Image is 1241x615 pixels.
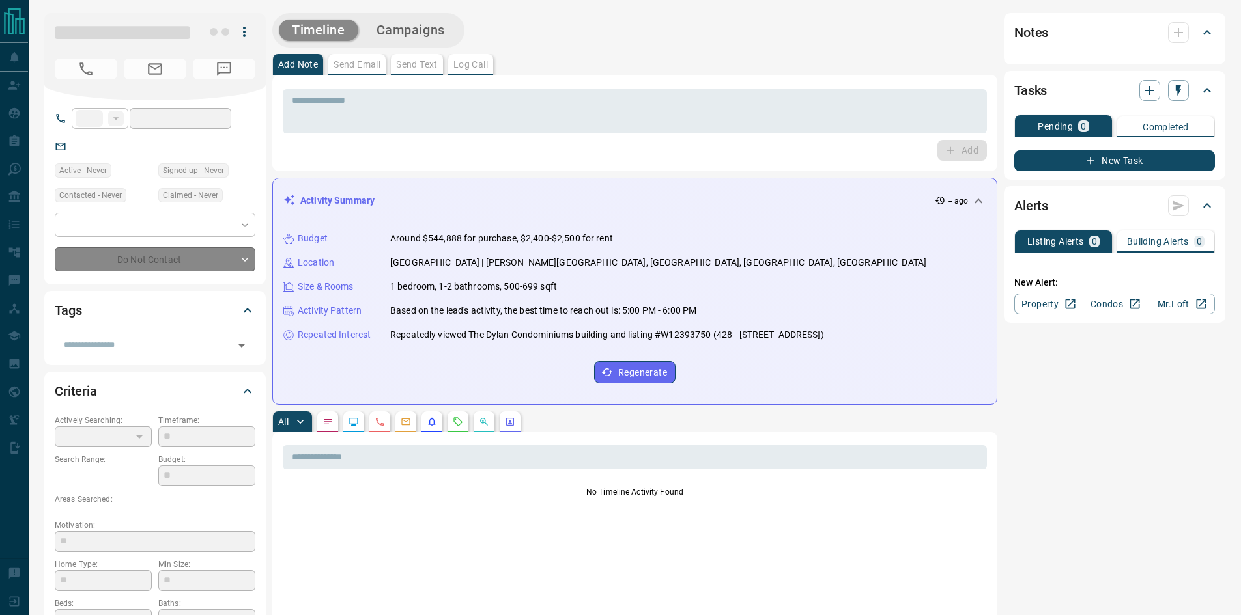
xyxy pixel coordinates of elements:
p: Beds: [55,597,152,609]
div: Do Not Contact [55,247,255,271]
p: Based on the lead's activity, the best time to reach out is: 5:00 PM - 6:00 PM [390,304,696,318]
span: Claimed - Never [163,189,218,202]
p: Location [298,256,334,269]
p: No Timeline Activity Found [283,486,987,498]
p: 0 [1092,237,1097,246]
p: [GEOGRAPHIC_DATA] | [PERSON_NAME][GEOGRAPHIC_DATA], [GEOGRAPHIC_DATA], [GEOGRAPHIC_DATA], [GEOGRA... [390,256,926,269]
p: Repeated Interest [298,328,371,342]
p: Activity Summary [300,194,375,208]
svg: Lead Browsing Activity [349,417,359,427]
p: Home Type: [55,558,152,570]
svg: Requests [453,417,463,427]
h2: Alerts [1014,195,1048,216]
p: New Alert: [1014,276,1215,290]
button: Campaigns [364,20,458,41]
div: Tasks [1014,75,1215,106]
div: Activity Summary-- ago [283,189,986,213]
div: Notes [1014,17,1215,48]
p: Add Note [278,60,318,69]
p: Timeframe: [158,415,255,426]
svg: Calls [375,417,385,427]
p: Repeatedly viewed The Dylan Condominiums building and listing #W12393750 (428 - [STREET_ADDRESS]) [390,328,824,342]
a: Mr.Loft [1148,294,1215,314]
svg: Opportunities [479,417,489,427]
a: Property [1014,294,1081,314]
span: Contacted - Never [59,189,122,202]
div: Tags [55,295,255,326]
p: Areas Searched: [55,493,255,505]
p: -- - -- [55,465,152,487]
div: Criteria [55,376,255,407]
p: Building Alerts [1127,237,1189,246]
p: Min Size: [158,558,255,570]
p: Budget: [158,454,255,465]
h2: Notes [1014,22,1048,43]
span: No Number [193,59,255,79]
p: Listing Alerts [1027,237,1084,246]
p: 0 [1197,237,1202,246]
p: Search Range: [55,454,152,465]
p: Activity Pattern [298,304,362,318]
button: Open [233,336,251,355]
h2: Criteria [55,381,97,402]
button: New Task [1014,150,1215,171]
button: Regenerate [594,361,676,383]
p: All [278,417,289,426]
span: Signed up - Never [163,164,224,177]
svg: Agent Actions [505,417,515,427]
svg: Emails [401,417,411,427]
p: Motivation: [55,519,255,531]
p: Around $544,888 for purchase, $2,400-$2,500 for rent [390,232,613,245]
p: 1 bedroom, 1-2 bathrooms, 500-699 sqft [390,280,557,294]
span: No Email [124,59,186,79]
a: -- [76,141,81,151]
p: -- ago [948,195,968,207]
p: Size & Rooms [298,280,354,294]
p: Actively Searching: [55,415,152,426]
svg: Notes [322,417,333,427]
p: Budget [298,232,328,245]
p: Completed [1143,122,1189,131]
h2: Tasks [1014,80,1047,101]
span: Active - Never [59,164,107,177]
button: Timeline [279,20,358,41]
h2: Tags [55,300,81,321]
p: Baths: [158,597,255,609]
svg: Listing Alerts [427,417,437,427]
p: Pending [1038,122,1073,131]
span: No Number [55,59,117,79]
p: 0 [1081,122,1086,131]
div: Alerts [1014,190,1215,221]
a: Condos [1081,294,1148,314]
